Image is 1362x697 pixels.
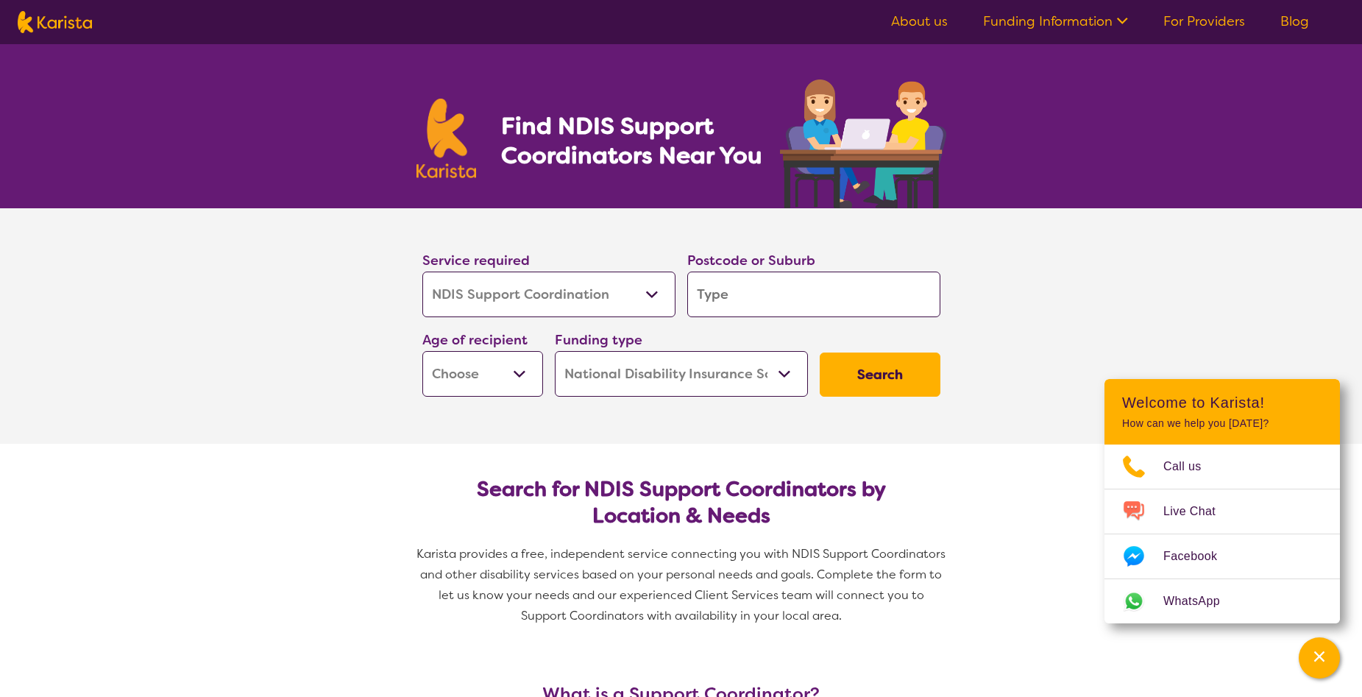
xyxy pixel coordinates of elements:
[416,99,477,178] img: Karista logo
[555,331,642,349] label: Funding type
[1163,545,1235,567] span: Facebook
[1104,579,1340,623] a: Web link opens in a new tab.
[434,476,929,529] h2: Search for NDIS Support Coordinators by Location & Needs
[501,111,773,170] h1: Find NDIS Support Coordinators Near You
[18,11,92,33] img: Karista logo
[687,252,815,269] label: Postcode or Suburb
[1163,456,1219,478] span: Call us
[687,272,940,317] input: Type
[820,353,940,397] button: Search
[422,331,528,349] label: Age of recipient
[1122,394,1322,411] h2: Welcome to Karista!
[1163,590,1238,612] span: WhatsApp
[1299,637,1340,679] button: Channel Menu
[1104,445,1340,623] ul: Choose channel
[983,13,1128,30] a: Funding Information
[780,79,946,208] img: support-coordination
[422,252,530,269] label: Service required
[1163,500,1233,523] span: Live Chat
[416,546,948,623] span: Karista provides a free, independent service connecting you with NDIS Support Coordinators and ot...
[1163,13,1245,30] a: For Providers
[891,13,948,30] a: About us
[1280,13,1309,30] a: Blog
[1122,417,1322,430] p: How can we help you [DATE]?
[1104,379,1340,623] div: Channel Menu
